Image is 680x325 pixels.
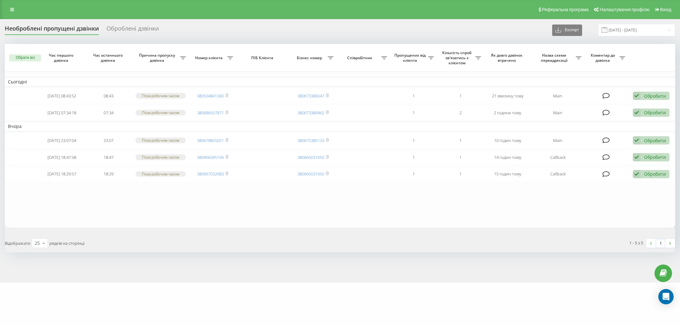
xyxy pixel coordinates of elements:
td: [DATE] 07:34:18 [38,105,85,121]
span: Пропущених від клієнта [393,53,428,63]
td: Main [531,88,585,104]
td: 1 [390,166,437,182]
a: 380667032683 [197,171,224,177]
a: 1 [656,239,665,248]
td: Main [531,105,585,121]
span: Номер клієнта [192,55,227,60]
span: Налаштування профілю [600,7,649,12]
span: Бізнес номер [293,55,328,60]
a: 380675385133 [297,138,324,143]
td: Callback [531,150,585,165]
td: Вчора [5,122,675,131]
td: [DATE] 23:07:04 [38,133,85,148]
span: Кількість спроб зв'язатись з клієнтом [440,50,475,65]
div: Обробити [644,154,666,160]
td: 10 годин тому [484,133,531,148]
div: Поза робочим часом [135,154,186,160]
a: 380966395106 [197,154,224,160]
td: Main [531,133,585,148]
div: Поза робочим часом [135,171,186,177]
a: 380673386047 [297,93,324,99]
a: 380673389462 [297,110,324,116]
a: 380504841360 [197,93,224,99]
td: [DATE] 18:47:58 [38,150,85,165]
td: 1 [390,150,437,165]
a: 380665031650 [297,154,324,160]
div: Open Intercom Messenger [658,289,674,304]
button: Обрати всі [9,54,41,61]
span: Назва схеми переадресації [534,53,576,63]
a: 380665031650 [297,171,324,177]
td: 2 години тому [484,105,531,121]
div: 1 - 5 з 5 [629,240,643,246]
td: 1 [437,150,484,165]
td: 2 [437,105,484,121]
div: Необроблені пропущені дзвінки [5,25,99,35]
span: Вихід [660,7,671,12]
td: 14 годин тому [484,150,531,165]
span: Час останнього дзвінка [91,53,127,63]
td: 08:43 [85,88,132,104]
td: 07:34 [85,105,132,121]
button: Експорт [552,25,582,36]
div: Обробити [644,110,666,116]
td: 15 годин тому [484,166,531,182]
div: Обробити [644,138,666,144]
span: Реферальна програма [542,7,589,12]
div: Обробити [644,171,666,177]
td: 21 хвилину тому [484,88,531,104]
td: 1 [390,88,437,104]
div: 25 [35,240,40,246]
td: [DATE] 18:29:57 [38,166,85,182]
td: Сьогодні [5,77,675,87]
span: Відображати [5,240,30,246]
td: 1 [437,133,484,148]
div: Оброблені дзвінки [106,25,159,35]
a: 380678855021 [197,138,224,143]
td: 1 [390,133,437,148]
div: Поза робочим часом [135,138,186,143]
span: рядків на сторінці [49,240,84,246]
a: 380686507871 [197,110,224,116]
span: Коментар до дзвінка [588,53,619,63]
td: 1 [437,166,484,182]
div: Поза робочим часом [135,93,186,98]
div: Поза робочим часом [135,110,186,115]
span: Як довго дзвінок втрачено [489,53,526,63]
div: Обробити [644,93,666,99]
td: 1 [390,105,437,121]
td: 18:29 [85,166,132,182]
td: 23:07 [85,133,132,148]
span: Причина пропуску дзвінка [135,53,180,63]
span: Співробітник [340,55,381,60]
span: Час першого дзвінка [44,53,80,63]
td: 18:47 [85,150,132,165]
td: 1 [437,88,484,104]
span: ПІБ Клієнта [242,55,284,60]
td: [DATE] 08:43:52 [38,88,85,104]
td: Callback [531,166,585,182]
